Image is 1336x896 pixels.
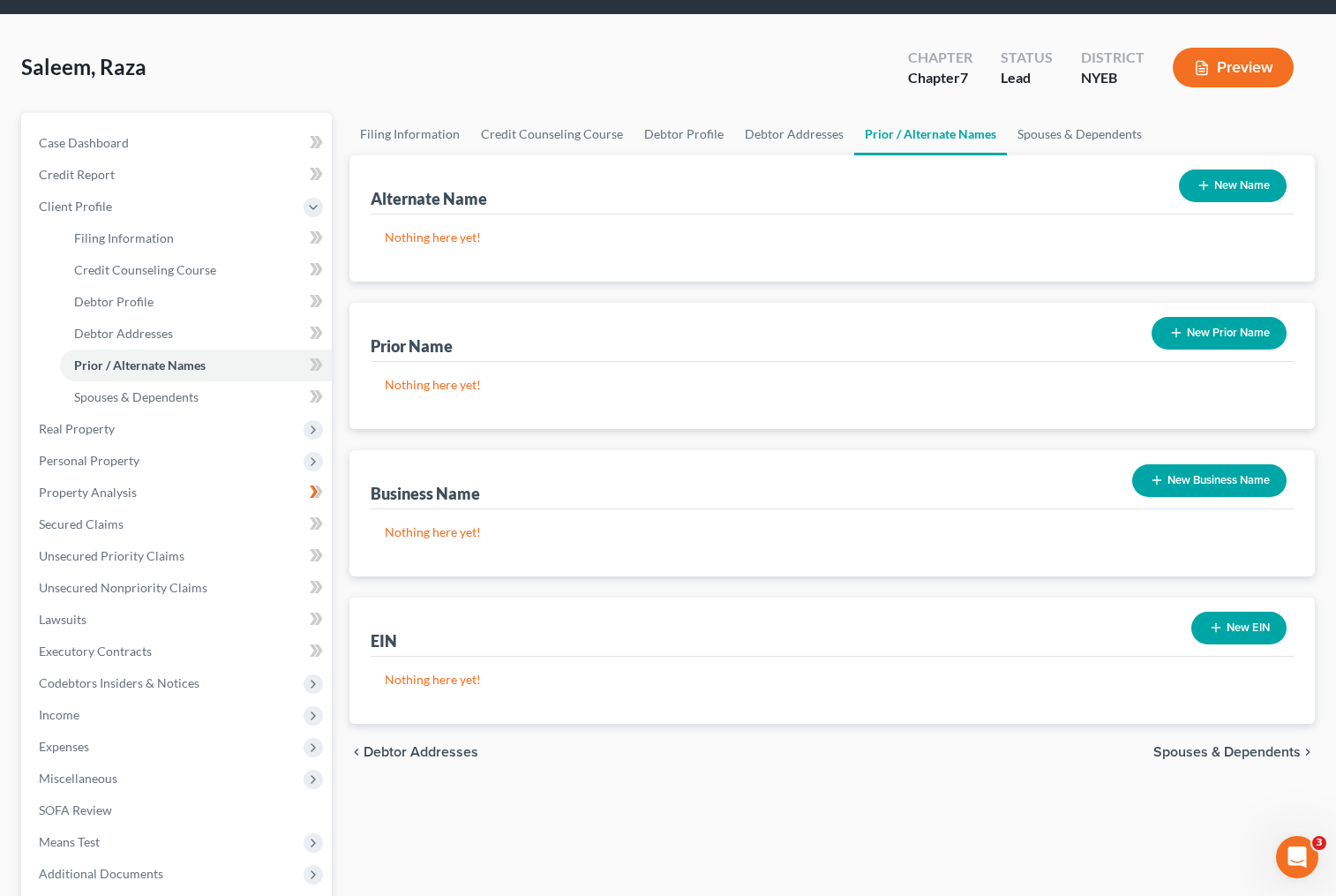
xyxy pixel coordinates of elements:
span: Property Analysis [39,485,137,500]
span: Prior / Alternate Names [74,358,206,373]
div: Chapter [908,68,972,88]
span: Client Profile [39,199,112,214]
a: Debtor Addresses [734,113,854,155]
button: Preview [1173,48,1294,87]
span: Executory Contracts [39,644,152,659]
button: New Prior Name [1152,317,1287,350]
span: Personal Property [39,453,139,468]
p: Nothing here yet! [385,376,1280,394]
button: chevron_left Debtor Addresses [349,745,478,759]
a: Secured Claims [25,508,332,540]
span: Unsecured Nonpriority Claims [39,580,207,595]
div: EIN [371,630,397,651]
a: Case Dashboard [25,127,332,159]
span: Additional Documents [39,866,163,881]
span: Income [39,707,79,722]
a: Spouses & Dependents [1007,113,1152,155]
div: Chapter [908,48,972,68]
a: Lawsuits [25,604,332,636]
a: Debtor Addresses [60,318,332,350]
span: Spouses & Dependents [1153,745,1301,759]
div: Status [1001,48,1053,68]
a: Debtor Profile [60,286,332,318]
span: Codebtors Insiders & Notices [39,675,199,690]
a: Unsecured Priority Claims [25,540,332,572]
i: chevron_left [349,745,364,759]
div: Prior Name [371,335,453,357]
a: Credit Report [25,159,332,191]
span: Means Test [39,834,100,849]
div: Lead [1001,68,1053,88]
button: New Business Name [1132,464,1287,497]
span: Secured Claims [39,516,124,531]
a: Prior / Alternate Names [60,350,332,381]
div: NYEB [1081,68,1145,88]
div: Alternate Name [371,188,487,209]
div: District [1081,48,1145,68]
p: Nothing here yet! [385,523,1280,541]
a: SOFA Review [25,794,332,826]
a: Debtor Profile [634,113,734,155]
p: Nothing here yet! [385,229,1280,246]
a: Filing Information [60,222,332,254]
button: New EIN [1191,612,1287,644]
p: Nothing here yet! [385,671,1280,689]
span: Filing Information [74,230,174,245]
span: Lawsuits [39,612,86,627]
span: Debtor Profile [74,294,154,309]
span: Case Dashboard [39,135,129,150]
span: Debtor Addresses [74,326,173,341]
span: Credit Counseling Course [74,262,216,277]
span: 3 [1312,836,1326,850]
a: Credit Counseling Course [470,113,634,155]
span: 7 [960,69,968,86]
a: Spouses & Dependents [60,381,332,413]
a: Executory Contracts [25,636,332,667]
span: SOFA Review [39,802,112,817]
a: Property Analysis [25,477,332,508]
a: Filing Information [349,113,470,155]
span: Unsecured Priority Claims [39,548,184,563]
span: Miscellaneous [39,771,117,786]
a: Unsecured Nonpriority Claims [25,572,332,604]
span: Saleem, Raza [21,54,146,79]
button: New Name [1179,169,1287,202]
span: Real Property [39,421,115,436]
i: chevron_right [1301,745,1315,759]
iframe: Intercom live chat [1276,836,1318,878]
span: Credit Report [39,167,115,182]
a: Prior / Alternate Names [854,113,1007,155]
span: Debtor Addresses [364,745,478,759]
span: Expenses [39,739,89,754]
button: Spouses & Dependents chevron_right [1153,745,1315,759]
a: Credit Counseling Course [60,254,332,286]
div: Business Name [371,483,480,504]
span: Spouses & Dependents [74,389,199,404]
